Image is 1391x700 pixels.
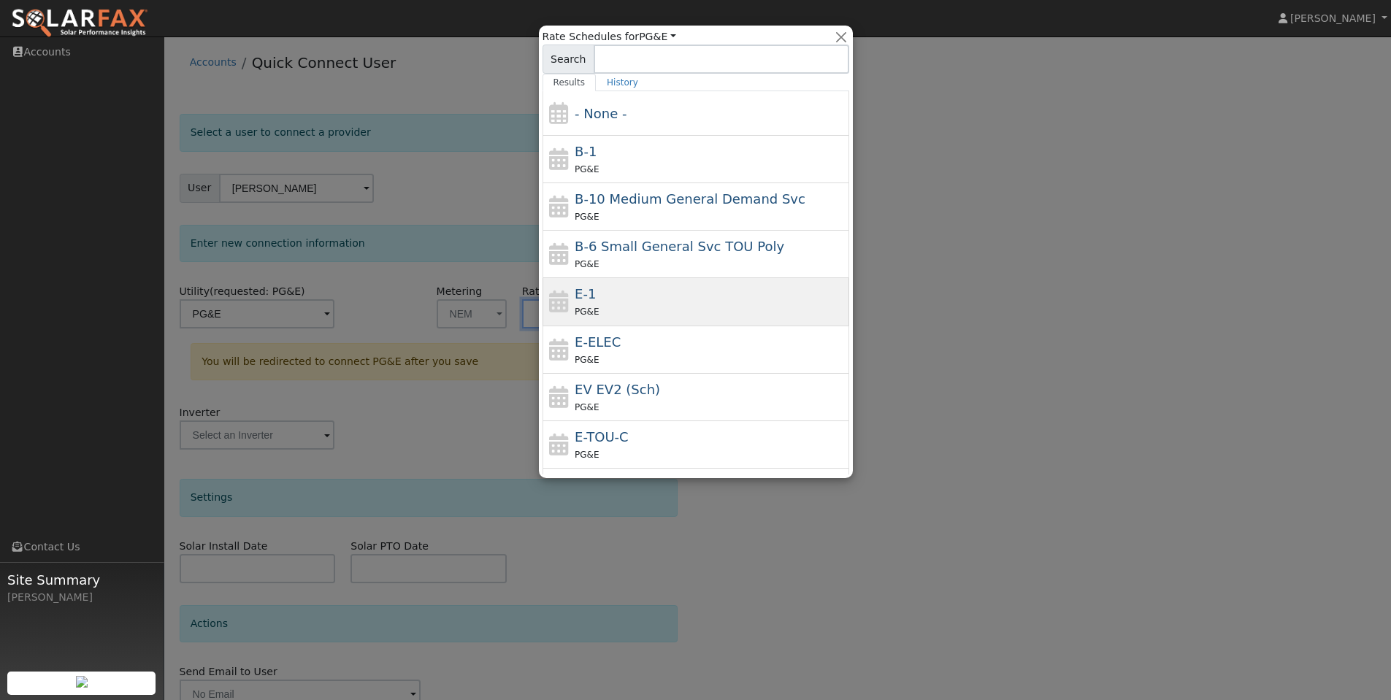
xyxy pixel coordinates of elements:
[575,106,626,121] span: - None -
[575,286,596,301] span: E-1
[1290,12,1376,24] span: [PERSON_NAME]
[575,450,599,460] span: PG&E
[543,45,594,74] span: Search
[575,307,599,317] span: PG&E
[639,31,676,42] a: PG&E
[11,8,148,39] img: SolarFax
[575,191,805,207] span: B-10 Medium General Demand Service (Primary Voltage)
[543,74,597,91] a: Results
[543,29,676,45] span: Rate Schedules for
[575,259,599,269] span: PG&E
[7,570,156,590] span: Site Summary
[575,382,660,397] span: Electric Vehicle EV2 (Sch)
[575,164,599,174] span: PG&E
[7,590,156,605] div: [PERSON_NAME]
[575,144,597,159] span: B-1
[596,74,649,91] a: History
[76,676,88,688] img: retrieve
[575,429,629,445] span: E-TOU-C
[575,239,784,254] span: B-6 Small General Service TOU Poly Phase
[575,334,621,350] span: E-ELEC
[575,212,599,222] span: PG&E
[575,402,599,412] span: PG&E
[575,355,599,365] span: PG&E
